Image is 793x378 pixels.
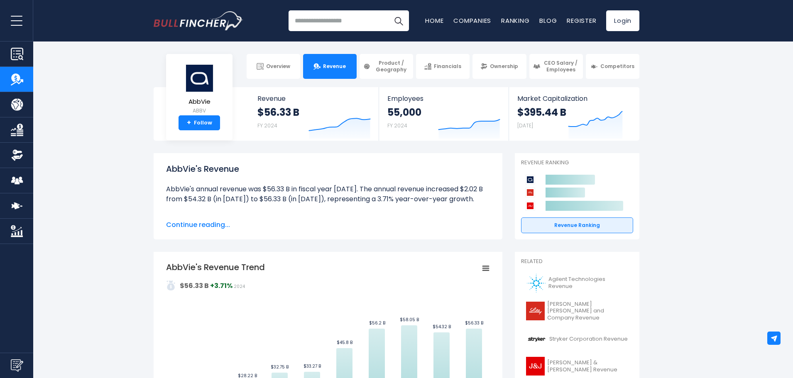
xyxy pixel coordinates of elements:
[303,54,357,79] a: Revenue
[247,54,300,79] a: Overview
[606,10,639,31] a: Login
[373,60,409,73] span: Product / Geography
[539,16,557,25] a: Blog
[453,16,491,25] a: Companies
[465,320,483,326] text: $56.33 B
[525,188,535,198] img: Eli Lilly and Company competitors logo
[210,281,233,290] strong: +3.71%
[166,220,490,230] span: Continue reading...
[257,95,371,102] span: Revenue
[521,159,633,166] p: Revenue Ranking
[600,63,634,70] span: Competitors
[11,149,23,161] img: Ownership
[525,201,535,211] img: Johnson & Johnson competitors logo
[257,106,299,119] strong: $56.33 B
[434,63,461,70] span: Financials
[517,122,533,129] small: [DATE]
[323,63,346,70] span: Revenue
[360,54,413,79] a: Product / Geography
[509,87,639,141] a: Market Capitalization $395.44 B [DATE]
[257,122,277,129] small: FY 2024
[387,106,421,119] strong: 55,000
[433,324,451,330] text: $54.32 B
[526,330,547,349] img: SYK logo
[271,364,289,370] text: $32.75 B
[166,261,265,273] tspan: AbbVie's Revenue Trend
[154,11,243,30] a: Go to homepage
[543,60,579,73] span: CEO Salary / Employees
[387,122,407,129] small: FY 2024
[187,119,191,127] strong: +
[185,107,214,115] small: ABBV
[472,54,526,79] a: Ownership
[521,355,633,378] a: [PERSON_NAME] & [PERSON_NAME] Revenue
[521,328,633,351] a: Stryker Corporation Revenue
[526,274,546,293] img: A logo
[521,272,633,295] a: Agilent Technologies Revenue
[179,115,220,130] a: +Follow
[521,217,633,233] a: Revenue Ranking
[166,280,176,290] img: addasd
[521,258,633,265] p: Related
[400,317,419,323] text: $58.05 B
[517,106,566,119] strong: $395.44 B
[184,64,214,116] a: AbbVie ABBV
[303,363,321,369] text: $33.27 B
[249,87,379,141] a: Revenue $56.33 B FY 2024
[490,63,518,70] span: Ownership
[567,16,596,25] a: Register
[166,214,490,244] li: AbbVie's quarterly revenue was $15.42 B in the quarter ending [DATE]. The quarterly revenue incre...
[525,175,535,185] img: AbbVie competitors logo
[586,54,639,79] a: Competitors
[526,302,545,320] img: LLY logo
[369,320,385,326] text: $56.2 B
[180,281,209,290] strong: $56.33 B
[529,54,583,79] a: CEO Salary / Employees
[517,95,630,102] span: Market Capitalization
[185,98,214,105] span: AbbVie
[521,299,633,324] a: [PERSON_NAME] [PERSON_NAME] and Company Revenue
[425,16,443,25] a: Home
[388,10,409,31] button: Search
[526,357,545,376] img: JNJ logo
[379,87,508,141] a: Employees 55,000 FY 2024
[234,283,245,290] span: 2024
[387,95,500,102] span: Employees
[154,11,243,30] img: Bullfincher logo
[501,16,529,25] a: Ranking
[166,184,490,204] li: AbbVie's annual revenue was $56.33 B in fiscal year [DATE]. The annual revenue increased $2.02 B ...
[166,163,490,175] h1: AbbVie's Revenue
[337,339,352,346] text: $45.8 B
[416,54,470,79] a: Financials
[266,63,290,70] span: Overview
